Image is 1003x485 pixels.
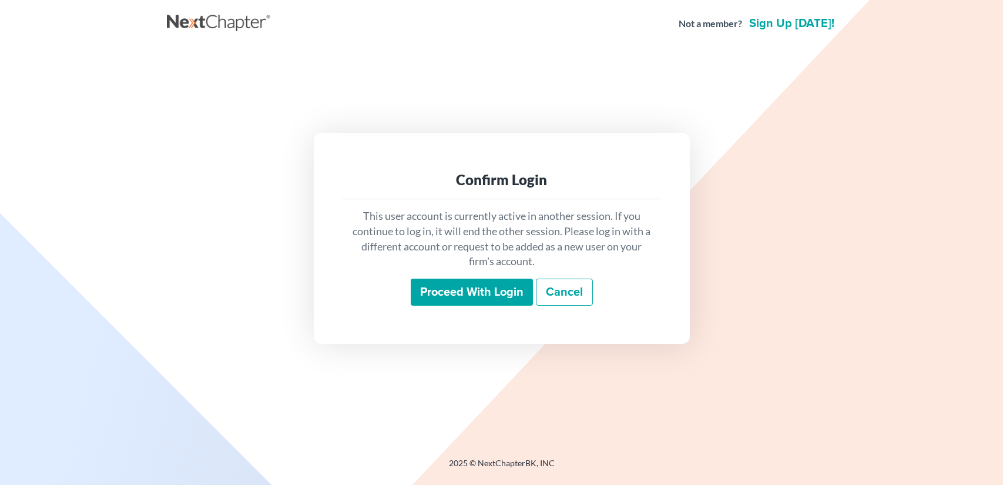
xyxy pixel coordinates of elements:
[411,279,533,306] input: Proceed with login
[679,17,742,31] strong: Not a member?
[536,279,593,306] a: Cancel
[351,170,652,189] div: Confirm Login
[747,18,837,29] a: Sign up [DATE]!
[351,209,652,269] p: This user account is currently active in another session. If you continue to log in, it will end ...
[167,457,837,479] div: 2025 © NextChapterBK, INC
